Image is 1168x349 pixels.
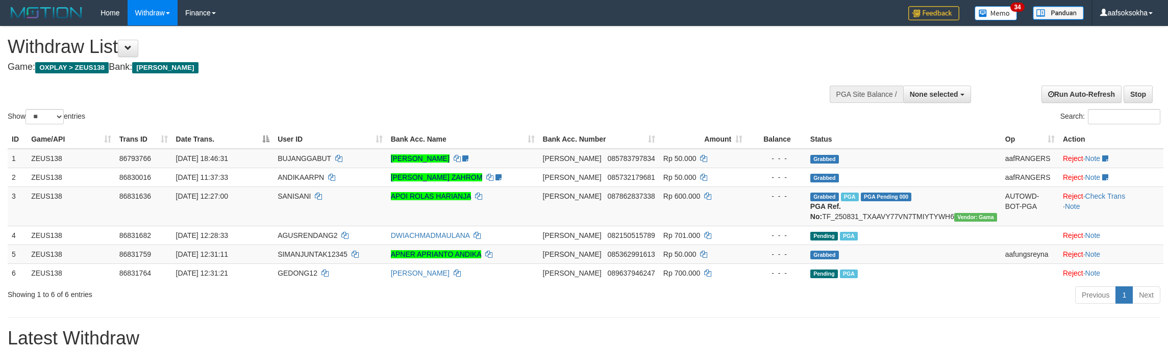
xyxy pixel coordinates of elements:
span: Copy 085783797834 to clipboard [607,154,655,163]
span: Copy 089637946247 to clipboard [607,269,655,277]
div: - - - [751,153,802,164]
th: Action [1059,130,1163,149]
input: Search: [1088,109,1160,124]
h1: Latest Withdraw [8,328,1160,348]
span: SANISANI [278,192,311,200]
span: Copy 087862837338 to clipboard [607,192,655,200]
span: Grabbed [810,251,839,259]
td: ZEUS138 [27,226,115,245]
span: [PERSON_NAME] [132,62,198,73]
td: ZEUS138 [27,168,115,186]
td: · [1059,263,1163,282]
span: ANDIKAARPN [278,173,324,181]
span: 86831759 [119,250,151,258]
td: aafungsreyna [1001,245,1059,263]
td: · [1059,245,1163,263]
a: Reject [1063,250,1083,258]
td: AUTOWD-BOT-PGA [1001,186,1059,226]
span: 86830016 [119,173,151,181]
img: Feedback.jpg [908,6,959,20]
span: [PERSON_NAME] [543,231,602,239]
span: Vendor URL: https://trx31.1velocity.biz [954,213,997,222]
td: · [1059,168,1163,186]
a: 1 [1115,286,1133,304]
span: Pending [810,232,838,240]
div: Showing 1 to 6 of 6 entries [8,285,479,300]
img: panduan.png [1033,6,1084,20]
a: Check Trans [1085,192,1126,200]
a: Reject [1063,154,1083,163]
div: - - - [751,191,802,201]
a: Stop [1124,86,1153,103]
span: SIMANJUNTAK12345 [278,250,347,258]
a: Reject [1063,173,1083,181]
span: [DATE] 11:37:33 [176,173,228,181]
div: PGA Site Balance / [830,86,903,103]
td: aafRANGERS [1001,149,1059,168]
a: Note [1085,250,1101,258]
td: 2 [8,168,27,186]
a: Previous [1075,286,1116,304]
a: DWIACHMADMAULANA [391,231,470,239]
a: [PERSON_NAME] ZAHROM [391,173,483,181]
span: [DATE] 12:27:00 [176,192,228,200]
td: TF_250831_TXAAVY77VN7TMIYTYWH6 [806,186,1001,226]
span: [PERSON_NAME] [543,269,602,277]
span: OXPLAY > ZEUS138 [35,62,109,73]
img: MOTION_logo.png [8,5,85,20]
span: Rp 700.000 [663,269,700,277]
span: AGUSRENDANG2 [278,231,337,239]
span: 86793766 [119,154,151,163]
th: Bank Acc. Number: activate to sort column ascending [539,130,659,149]
td: ZEUS138 [27,263,115,282]
td: ZEUS138 [27,149,115,168]
button: None selected [903,86,971,103]
a: Next [1132,286,1160,304]
span: Rp 600.000 [663,192,700,200]
h1: Withdraw List [8,37,768,57]
span: [DATE] 12:28:33 [176,231,228,239]
th: Status [806,130,1001,149]
th: Trans ID: activate to sort column ascending [115,130,172,149]
span: 86831764 [119,269,151,277]
a: Reject [1063,192,1083,200]
td: · · [1059,186,1163,226]
span: Marked by aafkaynarin [840,232,858,240]
img: Button%20Memo.svg [975,6,1017,20]
a: Note [1085,154,1101,163]
span: Rp 50.000 [663,154,697,163]
span: Grabbed [810,155,839,164]
span: 34 [1010,3,1024,12]
span: Copy 085732179681 to clipboard [607,173,655,181]
a: APNER APRIANTO ANDIKA [391,250,481,258]
a: APOI ROLAS HARIANJA [391,192,471,200]
h4: Game: Bank: [8,62,768,72]
a: [PERSON_NAME] [391,154,450,163]
a: Run Auto-Refresh [1041,86,1122,103]
a: Note [1065,202,1080,210]
td: ZEUS138 [27,186,115,226]
td: aafRANGERS [1001,168,1059,186]
td: · [1059,226,1163,245]
span: Rp 50.000 [663,250,697,258]
th: Amount: activate to sort column ascending [659,130,747,149]
th: Balance [747,130,806,149]
div: - - - [751,230,802,240]
span: Grabbed [810,193,839,201]
span: 86831636 [119,192,151,200]
b: PGA Ref. No: [810,202,841,221]
td: 4 [8,226,27,245]
span: Pending [810,270,838,278]
a: Reject [1063,269,1083,277]
td: · [1059,149,1163,168]
span: Marked by aafRornrotha [841,193,859,201]
td: ZEUS138 [27,245,115,263]
span: Rp 701.000 [663,231,700,239]
span: [PERSON_NAME] [543,250,602,258]
th: ID [8,130,27,149]
span: PGA Pending [861,193,912,201]
a: Note [1085,269,1101,277]
div: - - - [751,249,802,259]
span: Grabbed [810,174,839,182]
span: [PERSON_NAME] [543,154,602,163]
